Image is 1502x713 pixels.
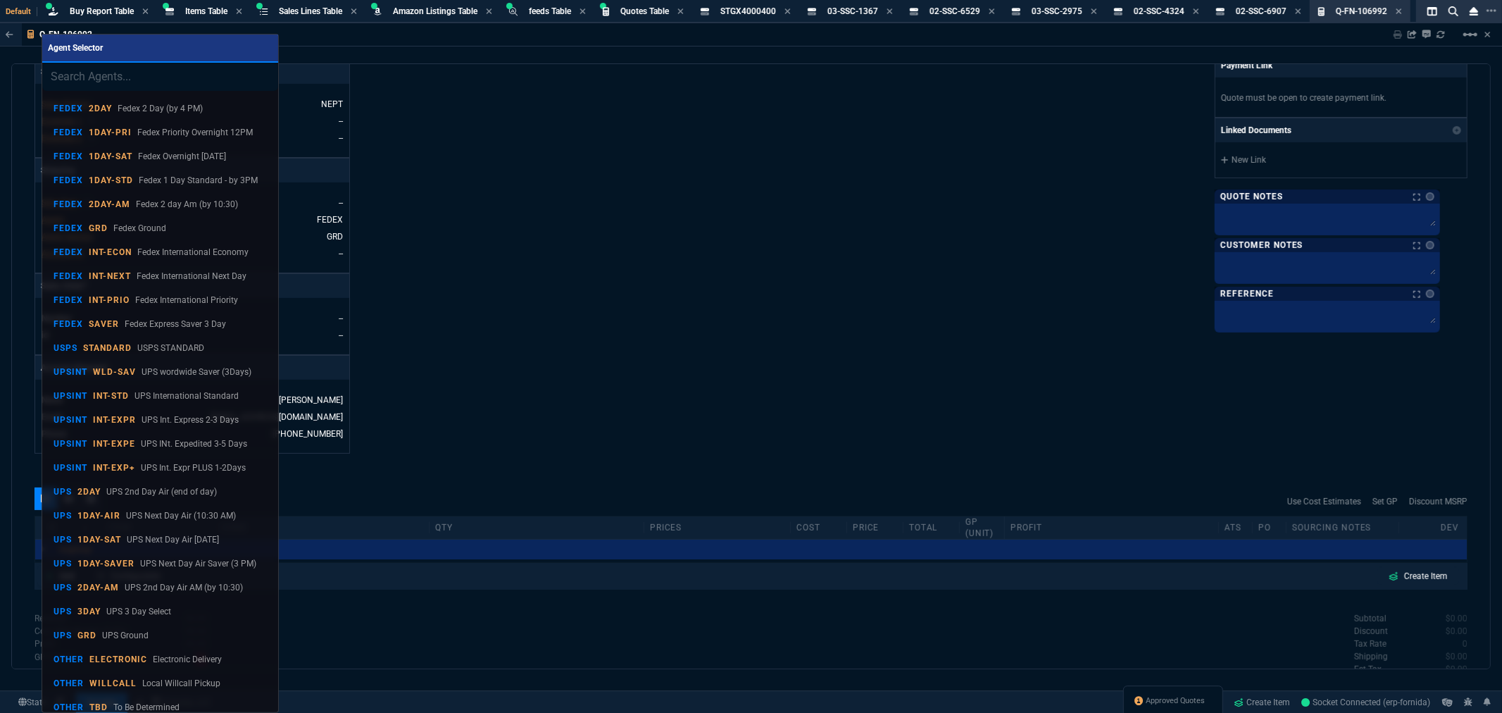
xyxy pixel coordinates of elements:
[141,461,246,474] p: UPS Int. Expr PLUS 1-2Days
[54,366,87,378] p: UPSINT
[54,558,72,569] p: UPS
[89,175,133,186] p: 1DAY-STD
[77,582,119,593] p: 2DAY-AM
[140,557,256,570] p: UPS Next Day Air Saver (3 PM)
[141,438,247,450] p: UPS INt. Expedited 3-5 Days
[142,366,251,378] p: UPS wordwide Saver (3Days)
[54,199,83,210] p: FEDEX
[77,486,101,497] p: 2DAY
[89,223,108,234] p: GRD
[77,630,96,641] p: GRD
[102,629,149,642] p: UPS Ground
[125,318,226,330] p: Fedex Express Saver 3 Day
[54,127,83,138] p: FEDEX
[54,606,72,617] p: UPS
[54,342,77,354] p: USPS
[89,271,131,282] p: INT-NEXT
[89,199,130,210] p: 2DAY-AM
[54,486,72,497] p: UPS
[54,151,83,162] p: FEDEX
[54,390,87,402] p: UPSINT
[89,151,132,162] p: 1DAY-SAT
[138,150,226,163] p: Fedex Overnight [DATE]
[77,534,121,545] p: 1DAY-SAT
[54,175,83,186] p: FEDEX
[137,246,249,259] p: Fedex International Economy
[83,342,132,354] p: STANDARD
[54,582,72,593] p: UPS
[54,438,87,449] p: UPSINT
[89,702,108,713] p: TBD
[77,510,120,521] p: 1DAY-AIR
[127,533,219,546] p: UPS Next Day Air [DATE]
[136,198,238,211] p: Fedex 2 day Am (by 10:30)
[113,222,166,235] p: Fedex Ground
[134,390,239,402] p: UPS International Standard
[137,126,253,139] p: Fedex Priority Overnight 12PM
[54,247,83,258] p: FEDEX
[54,294,83,306] p: FEDEX
[54,414,87,426] p: UPSINT
[135,294,238,306] p: Fedex International Priority
[54,654,84,665] p: OTHER
[77,558,134,569] p: 1DAY-SAVER
[93,462,135,473] p: INT-EXP+
[93,390,129,402] p: INT-STD
[89,678,137,689] p: WILLCALL
[89,654,147,665] p: ELECTRONIC
[54,678,84,689] p: OTHER
[93,414,136,426] p: INT-EXPR
[54,702,84,713] p: OTHER
[126,509,236,522] p: UPS Next Day Air (10:30 AM)
[54,223,83,234] p: FEDEX
[106,485,217,498] p: UPS 2nd Day Air (end of day)
[54,103,83,114] p: FEDEX
[89,103,112,114] p: 2DAY
[77,606,101,617] p: 3DAY
[54,462,87,473] p: UPSINT
[89,294,130,306] p: INT-PRIO
[93,366,136,378] p: WLD-SAV
[54,510,72,521] p: UPS
[137,342,204,354] p: USPS STANDARD
[153,653,222,666] p: Electronic Delivery
[89,127,132,138] p: 1DAY-PRI
[125,581,243,594] p: UPS 2nd Day Air AM (by 10:30)
[89,318,119,330] p: SAVER
[106,605,171,618] p: UPS 3 Day Select
[54,630,72,641] p: UPS
[54,534,72,545] p: UPS
[139,174,258,187] p: Fedex 1 Day Standard - by 3PM
[54,271,83,282] p: FEDEX
[54,318,83,330] p: FEDEX
[93,438,135,449] p: INT-EXPE
[142,414,239,426] p: UPS Int. Express 2-3 Days
[137,270,246,283] p: Fedex International Next Day
[89,247,132,258] p: INT-ECON
[48,43,103,53] span: Agent Selector
[42,63,278,91] input: Search Agents...
[142,677,220,690] p: Local Willcall Pickup
[118,102,203,115] p: Fedex 2 Day (by 4 PM)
